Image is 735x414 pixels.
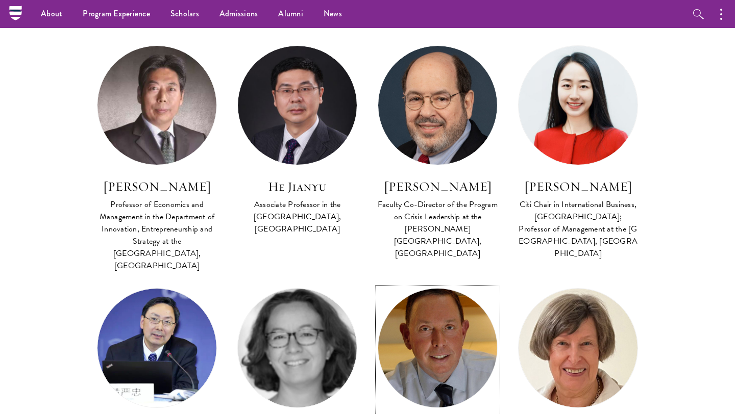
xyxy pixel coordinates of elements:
[97,45,217,273] a: [PERSON_NAME] Professor of Economics and Management in the Department of Innovation, Entrepreneur...
[518,45,638,261] a: [PERSON_NAME] Citi Chair in International Business, [GEOGRAPHIC_DATA]; Professor of Management at...
[97,178,217,195] h3: [PERSON_NAME]
[518,198,638,260] div: Citi Chair in International Business, [GEOGRAPHIC_DATA]; Professor of Management at the [GEOGRAPH...
[518,178,638,195] h3: [PERSON_NAME]
[237,198,357,235] div: Associate Professor in the [GEOGRAPHIC_DATA], [GEOGRAPHIC_DATA]
[97,198,217,272] div: Professor of Economics and Management in the Department of Innovation, Entrepreneurship and Strat...
[378,178,498,195] h3: [PERSON_NAME]
[237,178,357,195] h3: He Jianyu
[378,198,498,260] div: Faculty Co-Director of the Program on Crisis Leadership at the [PERSON_NAME][GEOGRAPHIC_DATA], [G...
[237,45,357,236] a: He Jianyu Associate Professor in the [GEOGRAPHIC_DATA], [GEOGRAPHIC_DATA]
[378,45,498,261] a: [PERSON_NAME] Faculty Co-Director of the Program on Crisis Leadership at the [PERSON_NAME][GEOGRA...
